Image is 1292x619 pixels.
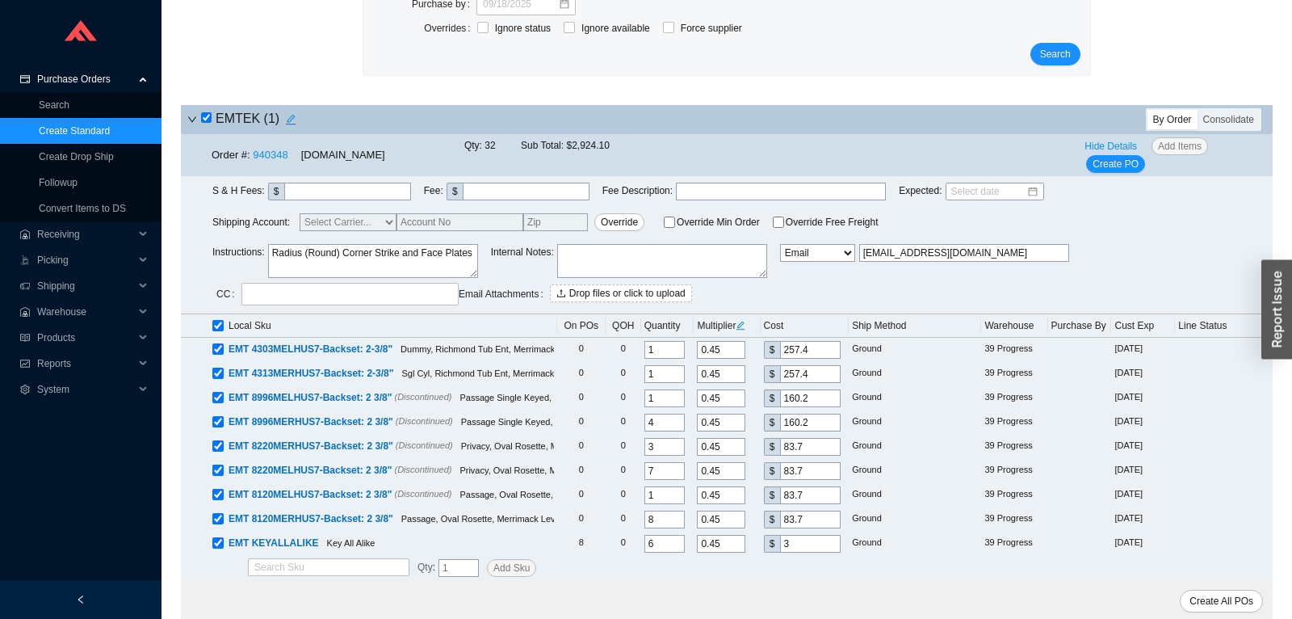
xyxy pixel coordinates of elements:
span: Force supplier [674,20,749,36]
th: On POs [557,314,606,338]
span: 32 [484,140,495,151]
span: upload [556,288,566,300]
div: $ [764,511,780,528]
div: $ [764,535,780,553]
div: Consolidate [1198,110,1260,129]
td: 0 [557,362,606,386]
span: Passage Single Keyed, Sideplate Locksets [US_STATE] 5-1/2" Center to [GEOGRAPHIC_DATA], LH, US7 [459,393,879,402]
td: Ground [849,386,981,411]
th: Cust Exp [1111,314,1175,338]
span: $2,924.10 [566,140,609,151]
label: Email Attachments [459,283,550,305]
button: Create PO [1086,155,1145,173]
td: 0 [557,411,606,435]
span: Create PO [1093,156,1139,172]
td: Ground [849,362,981,386]
td: 39 Progress [981,483,1047,507]
td: Ground [849,411,981,435]
td: 0 [606,362,641,386]
i: (Discontinued) [395,489,452,499]
button: uploadDrop files or click to upload [550,284,692,302]
td: 39 Progress [981,507,1047,532]
span: Qty: [464,140,482,151]
span: EMT 4303MELHUS7-Backset: 2-3/8" [229,343,392,355]
th: QOH [606,314,641,338]
td: 39 Progress [981,435,1047,459]
a: Create Drop Ship [39,151,114,162]
span: EMT 8996MELHUS7-Backset: 2 3/8" [229,392,392,403]
div: Multiplier [697,318,757,334]
th: Cost [761,314,849,338]
button: Create All POs [1180,590,1263,613]
th: Warehouse [981,314,1047,338]
td: [DATE] [1111,435,1175,459]
td: 0 [606,411,641,435]
label: Overrides [424,17,476,40]
div: $ [764,390,780,407]
span: setting [19,385,31,394]
span: EMT 8996MERHUS7-Backset: 2 3/8" [229,416,393,427]
span: Reports [37,351,134,377]
i: (Discontinued) [395,392,452,402]
td: 0 [557,338,606,362]
td: 39 Progress [981,362,1047,386]
span: [DOMAIN_NAME] [301,149,385,161]
div: $ [764,462,780,480]
span: : [417,559,435,577]
td: 0 [606,459,641,483]
span: Fee : [424,183,443,200]
span: Fee Description : [602,183,673,200]
th: Ship Method [849,314,981,338]
span: Passage, Oval Rosette, Merrimack Lever, [GEOGRAPHIC_DATA], [GEOGRAPHIC_DATA] [401,514,757,524]
span: Warehouse [37,299,134,325]
h4: EMTEK [201,108,302,131]
td: 0 [557,386,606,411]
span: down [187,115,197,124]
td: 0 [606,483,641,507]
span: Products [37,325,134,351]
div: By Order [1147,110,1198,129]
span: Key All Alike [327,538,375,548]
button: Hide Details [1078,137,1143,155]
input: Select date [951,183,1026,200]
span: Shipping [37,273,134,299]
button: Override [594,213,644,231]
td: 0 [606,507,641,532]
span: Privacy, Oval Rosette, Merrimack Lever, RH, US7 [461,441,656,451]
input: Override Min Order [664,217,675,228]
span: ( 1 ) [264,112,280,125]
th: Line Status [1175,314,1273,338]
td: [DATE] [1111,483,1175,507]
input: Account No [396,213,523,231]
a: Followup [39,177,78,188]
td: 0 [606,532,641,556]
div: $ [764,414,780,432]
td: [DATE] [1111,386,1175,411]
td: Ground [849,338,981,362]
div: $ [764,438,780,456]
span: Passage, Oval Rosette, Merrimack Lever, LH, [GEOGRAPHIC_DATA] [459,490,735,499]
span: EMT 4313MERHUS7-Backset: 2-3/8" [229,368,393,379]
td: 0 [606,435,641,459]
a: 940348 [253,149,287,161]
td: 0 [557,459,606,483]
td: 8 [557,532,606,556]
td: Ground [849,483,981,507]
span: edit [736,321,745,331]
span: Override [601,214,638,230]
div: $ [764,486,780,504]
td: [DATE] [1111,532,1175,556]
span: Override Min Order [677,217,760,227]
th: Purchase By [1048,314,1112,338]
span: Shipping Account: [212,213,644,231]
span: Ignore available [575,20,656,36]
span: Expected : [899,183,942,200]
div: $ [764,365,780,383]
span: Drop files or click to upload [569,285,686,301]
div: $ [764,341,780,359]
span: Passage Single Keyed, Sideplate Locksets [US_STATE] 5-1/2" Center to [GEOGRAPHIC_DATA] [461,417,841,427]
span: Hide Details [1084,138,1137,154]
span: credit-card [19,74,31,84]
span: EMT 8220MELHUS7-Backset: 2 3/8" [229,465,392,476]
span: Receiving [37,221,134,247]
